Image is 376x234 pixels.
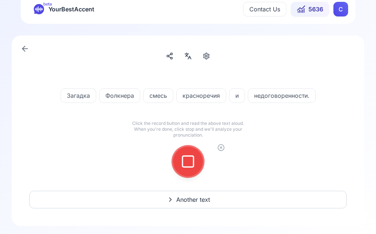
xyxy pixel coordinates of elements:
button: Загадка [61,88,96,103]
span: Загадка [61,91,96,100]
button: и [229,88,245,103]
button: Another text [29,191,347,208]
div: C [333,2,348,16]
span: красноречия [177,91,226,100]
span: Фолкнера [100,91,140,100]
span: Another text [176,195,210,204]
span: смесь [144,91,173,100]
span: beta [43,1,52,7]
button: смесь [143,88,173,103]
button: недоговоренности. [248,88,316,103]
span: 5636 [308,5,323,14]
button: CC [333,2,348,16]
a: betaYourBestAccent [28,4,100,14]
button: Фолкнера [99,88,140,103]
span: YourBestAccent [48,4,94,14]
button: 5636 [291,2,329,16]
span: недоговоренности. [248,91,315,100]
span: и [229,91,245,100]
button: Contact Us [243,2,286,16]
p: Click the record button and read the above text aloud. When you're done, click stop and we'll ana... [129,120,247,138]
button: красноречия [176,88,226,103]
